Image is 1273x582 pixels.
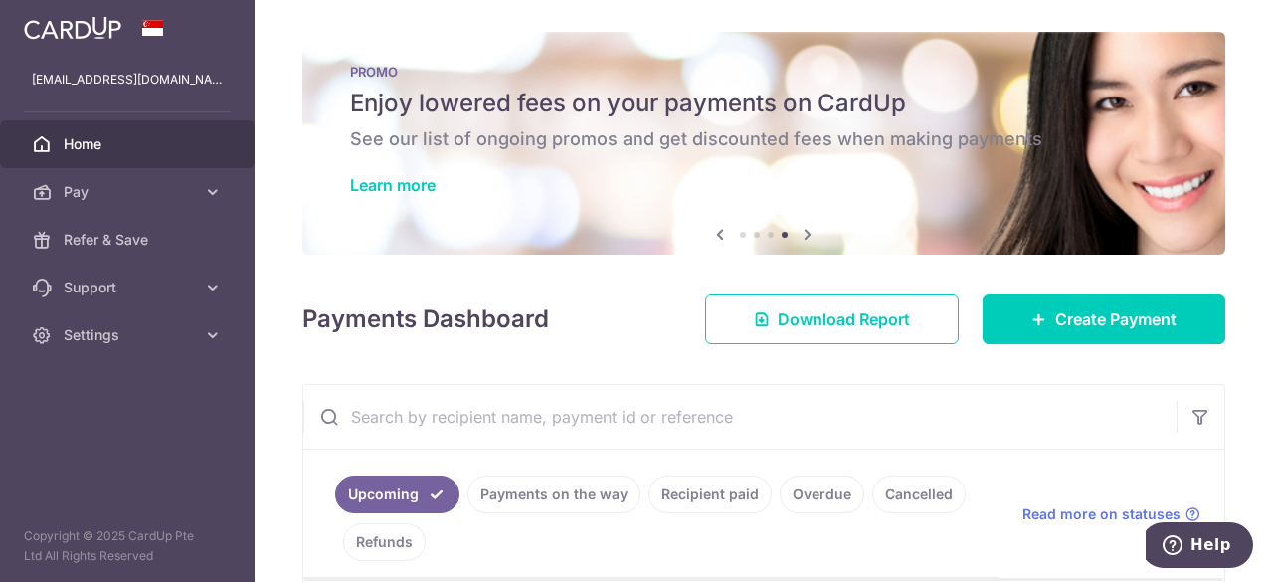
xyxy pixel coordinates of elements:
img: CardUp [24,16,121,40]
span: Pay [64,182,195,202]
p: [EMAIL_ADDRESS][DOMAIN_NAME] [32,70,223,90]
span: Refer & Save [64,230,195,250]
a: Refunds [343,523,426,561]
h6: See our list of ongoing promos and get discounted fees when making payments [350,127,1178,151]
a: Learn more [350,175,436,195]
a: Download Report [705,294,959,344]
span: Create Payment [1055,307,1177,331]
iframe: Opens a widget where you can find more information [1146,522,1253,572]
a: Create Payment [983,294,1225,344]
span: Home [64,134,195,154]
a: Recipient paid [648,476,772,513]
span: Read more on statuses [1022,504,1181,524]
a: Upcoming [335,476,459,513]
h5: Enjoy lowered fees on your payments on CardUp [350,88,1178,119]
input: Search by recipient name, payment id or reference [303,385,1177,449]
a: Overdue [780,476,864,513]
span: Download Report [778,307,910,331]
span: Settings [64,325,195,345]
span: Support [64,278,195,297]
a: Read more on statuses [1022,504,1200,524]
a: Cancelled [872,476,966,513]
h4: Payments Dashboard [302,301,549,337]
p: PROMO [350,64,1178,80]
a: Payments on the way [467,476,640,513]
img: Latest Promos banner [302,32,1225,255]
